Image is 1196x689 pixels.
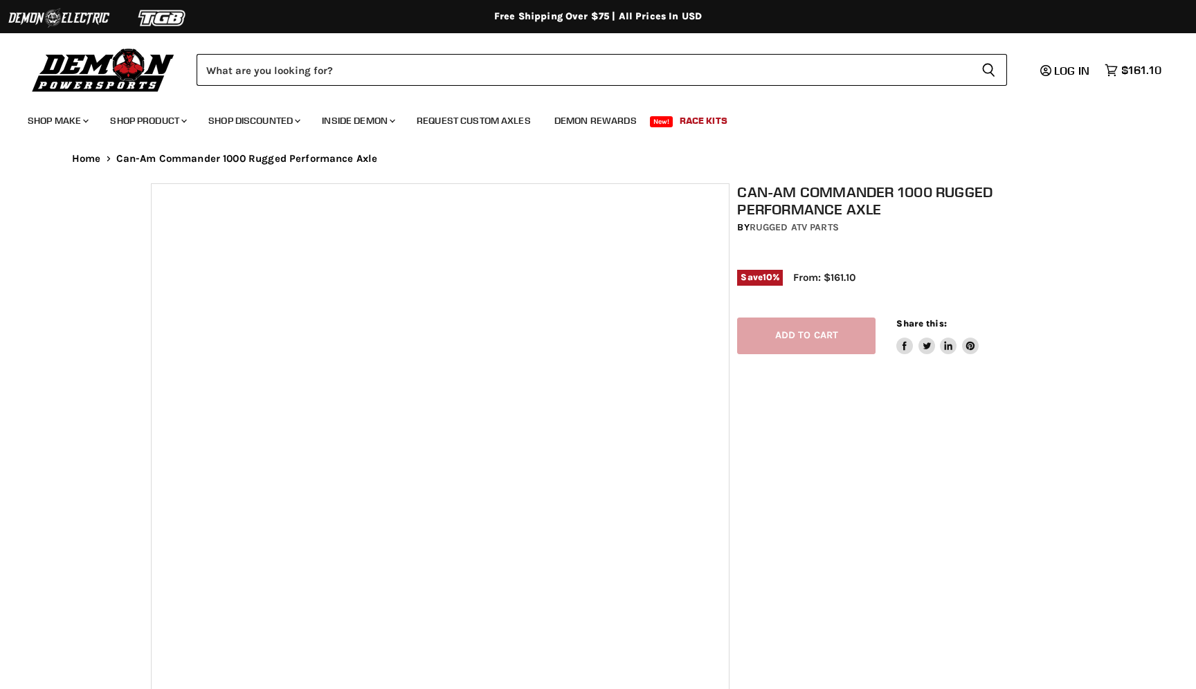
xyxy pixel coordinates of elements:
a: Rugged ATV Parts [750,221,839,233]
img: Demon Powersports [28,45,179,94]
aside: Share this: [896,318,979,354]
a: Shop Make [17,107,97,135]
input: Search [197,54,970,86]
img: TGB Logo 2 [111,5,215,31]
a: Shop Discounted [198,107,309,135]
a: $161.10 [1098,60,1168,80]
div: Free Shipping Over $75 | All Prices In USD [44,10,1152,23]
button: Search [970,54,1007,86]
a: Log in [1034,64,1098,77]
span: New! [650,116,673,127]
span: 10 [763,272,772,282]
span: Can-Am Commander 1000 Rugged Performance Axle [116,153,378,165]
h1: Can-Am Commander 1000 Rugged Performance Axle [737,183,1053,218]
nav: Breadcrumbs [44,153,1152,165]
a: Home [72,153,101,165]
ul: Main menu [17,101,1158,135]
a: Race Kits [669,107,738,135]
span: From: $161.10 [793,271,855,284]
form: Product [197,54,1007,86]
a: Request Custom Axles [406,107,541,135]
img: Demon Electric Logo 2 [7,5,111,31]
a: Inside Demon [311,107,404,135]
span: $161.10 [1121,64,1161,77]
span: Save % [737,270,783,285]
span: Log in [1054,64,1089,77]
span: Share this: [896,318,946,329]
a: Demon Rewards [544,107,647,135]
a: Shop Product [100,107,195,135]
div: by [737,220,1053,235]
